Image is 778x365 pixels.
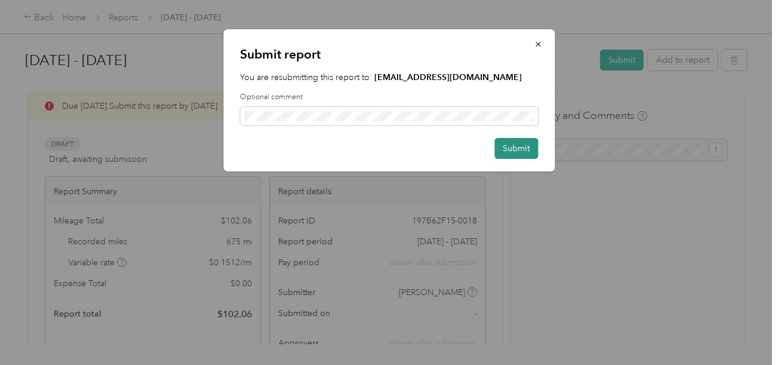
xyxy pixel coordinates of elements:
strong: [EMAIL_ADDRESS][DOMAIN_NAME] [374,72,522,82]
label: Optional comment [240,92,538,103]
iframe: Everlance-gr Chat Button Frame [711,298,778,365]
p: Submit report [240,46,538,63]
p: You are resubmitting this report to: [240,71,538,84]
button: Submit [494,138,538,159]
